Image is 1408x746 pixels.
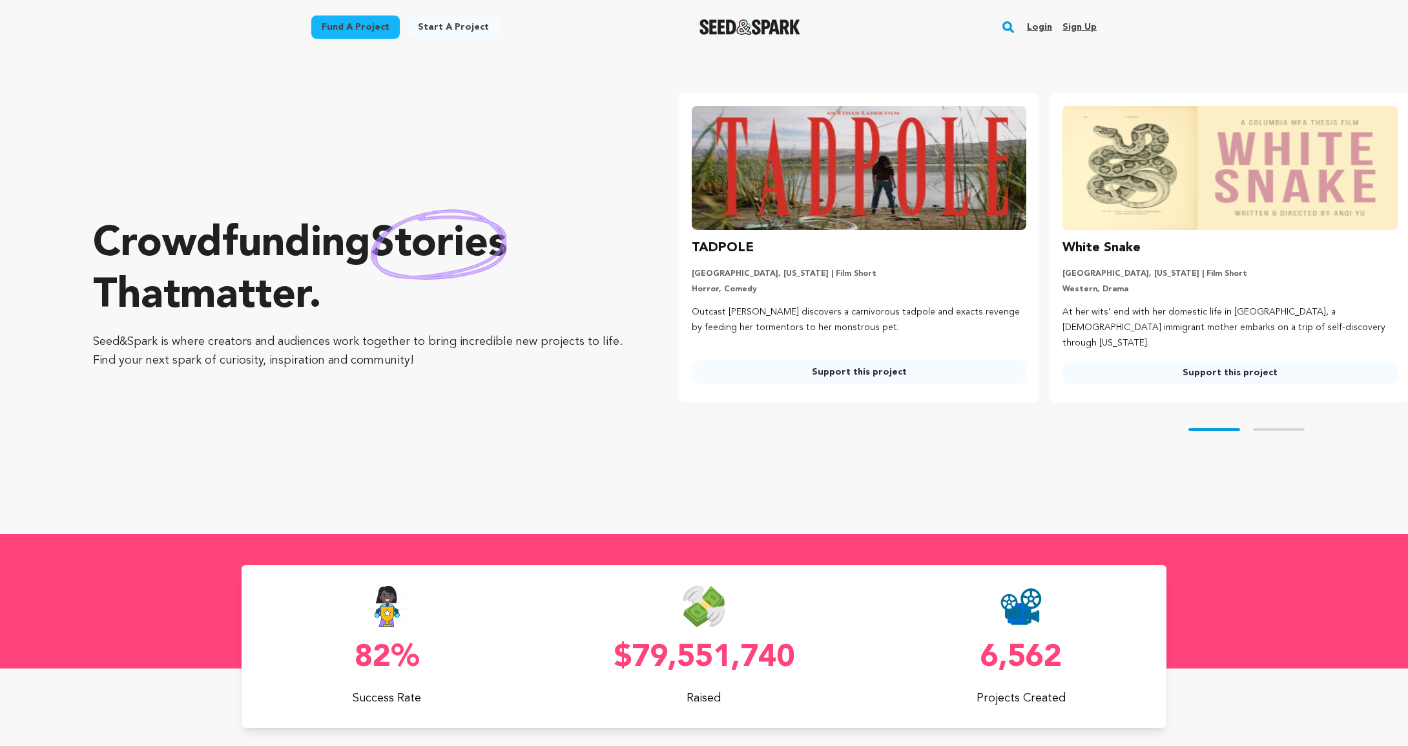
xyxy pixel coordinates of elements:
[311,16,400,39] a: Fund a project
[1062,106,1398,230] img: White Snake image
[875,643,1166,674] p: 6,562
[242,643,533,674] p: 82%
[692,106,1027,230] img: TADPOLE image
[1062,17,1097,37] a: Sign up
[559,643,850,674] p: $79,551,740
[875,689,1166,707] p: Projects Created
[1062,305,1398,351] p: At her wits’ end with her domestic life in [GEOGRAPHIC_DATA], a [DEMOGRAPHIC_DATA] immigrant moth...
[180,276,309,317] span: matter
[371,209,507,280] img: hand sketched image
[692,238,754,258] h3: TADPOLE
[692,269,1027,279] p: [GEOGRAPHIC_DATA], [US_STATE] | Film Short
[692,360,1027,384] a: Support this project
[559,689,850,707] p: Raised
[93,219,627,322] p: Crowdfunding that .
[1000,586,1042,627] img: Seed&Spark Projects Created Icon
[699,19,801,35] img: Seed&Spark Logo Dark Mode
[1062,361,1398,384] a: Support this project
[692,305,1027,336] p: Outcast [PERSON_NAME] discovers a carnivorous tadpole and exacts revenge by feeding her tormentor...
[1027,17,1052,37] a: Login
[1062,269,1398,279] p: [GEOGRAPHIC_DATA], [US_STATE] | Film Short
[93,333,627,370] p: Seed&Spark is where creators and audiences work together to bring incredible new projects to life...
[242,689,533,707] p: Success Rate
[699,19,801,35] a: Seed&Spark Homepage
[1062,284,1398,295] p: Western, Drama
[1062,238,1141,258] h3: White Snake
[692,284,1027,295] p: Horror, Comedy
[408,16,499,39] a: Start a project
[367,586,407,627] img: Seed&Spark Success Rate Icon
[683,586,725,627] img: Seed&Spark Money Raised Icon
